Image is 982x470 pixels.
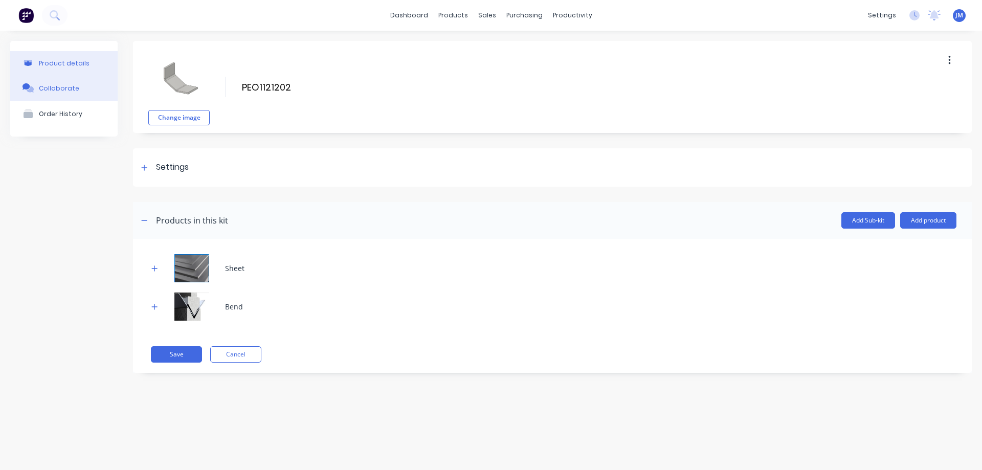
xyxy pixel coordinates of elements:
[548,8,597,23] div: productivity
[225,263,244,274] div: Sheet
[841,212,895,229] button: Add Sub-kit
[166,254,217,282] img: Sheet
[153,54,205,105] img: file
[10,75,118,101] button: Collaborate
[18,8,34,23] img: Factory
[156,161,189,174] div: Settings
[501,8,548,23] div: purchasing
[210,346,261,363] button: Cancel
[166,293,217,321] img: Bend
[39,84,79,92] div: Collaborate
[900,212,956,229] button: Add product
[863,8,901,23] div: settings
[10,101,118,126] button: Order History
[156,214,228,227] div: Products in this kit
[955,11,963,20] span: JM
[39,59,90,67] div: Product details
[148,110,210,125] button: Change image
[473,8,501,23] div: sales
[241,80,422,95] input: Enter kit name
[39,110,82,118] div: Order History
[10,51,118,75] button: Product details
[151,346,202,363] button: Save
[433,8,473,23] div: products
[385,8,433,23] a: dashboard
[225,301,243,312] div: Bend
[148,49,210,125] div: fileChange image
